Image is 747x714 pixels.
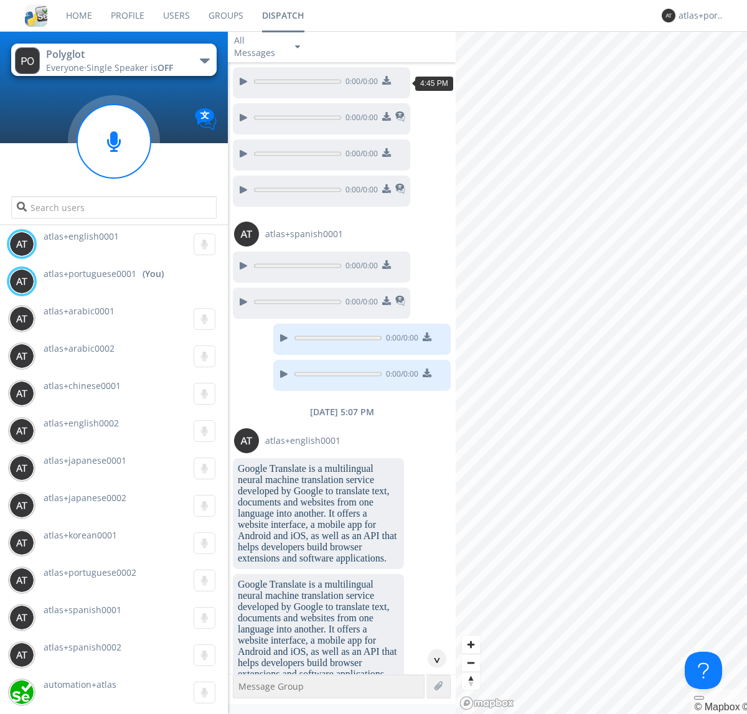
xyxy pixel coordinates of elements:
input: Search users [11,196,216,218]
span: Single Speaker is [87,62,173,73]
span: atlas+arabic0001 [44,305,115,317]
span: atlas+japanese0001 [44,454,126,466]
dc-p: Google Translate is a multilingual neural machine translation service developed by Google to tran... [238,463,399,564]
span: atlas+english0001 [44,230,119,242]
span: 0:00 / 0:00 [341,76,378,90]
img: caret-down-sm.svg [295,45,300,49]
div: Polyglot [46,47,186,62]
img: 373638.png [9,530,34,555]
div: [DATE] 5:07 PM [228,406,456,418]
span: atlas+korean0001 [44,529,117,541]
img: download media button [382,112,391,121]
img: download media button [423,332,431,341]
a: Mapbox [694,702,740,712]
iframe: Toggle Customer Support [685,652,722,689]
img: 373638.png [9,418,34,443]
img: 373638.png [9,456,34,481]
span: Zoom out [462,654,480,672]
span: atlas+spanish0001 [44,604,121,616]
button: Zoom out [462,654,480,672]
span: 0:00 / 0:00 [341,148,378,162]
img: translated-message [395,111,405,121]
img: 373638.png [15,47,40,74]
img: 373638.png [662,9,675,22]
img: 373638.png [9,306,34,331]
img: download media button [382,296,391,305]
span: atlas+spanish0001 [265,228,343,240]
img: 373638.png [234,428,259,453]
span: 0:00 / 0:00 [341,260,378,274]
img: download media button [382,184,391,193]
img: download media button [423,369,431,377]
img: 373638.png [9,344,34,369]
img: download media button [382,260,391,269]
button: Toggle attribution [694,696,704,700]
img: 373638.png [234,222,259,247]
button: Reset bearing to north [462,672,480,690]
dc-p: Google Translate is a multilingual neural machine translation service developed by Google to tran... [238,579,399,680]
img: 373638.png [9,605,34,630]
div: (You) [143,268,164,280]
span: 0:00 / 0:00 [341,184,378,198]
span: OFF [157,62,173,73]
button: Zoom in [462,636,480,654]
img: Translation enabled [195,108,217,130]
span: This is a translated message [395,294,405,310]
span: 0:00 / 0:00 [341,112,378,126]
span: atlas+spanish0002 [44,641,121,653]
img: 373638.png [9,269,34,294]
span: atlas+arabic0002 [44,342,115,354]
span: This is a translated message [395,182,405,198]
span: atlas+portuguese0002 [44,566,136,578]
img: 373638.png [9,232,34,256]
img: download media button [382,76,391,85]
span: automation+atlas [44,679,116,690]
span: This is a translated message [395,110,405,126]
img: cddb5a64eb264b2086981ab96f4c1ba7 [25,4,47,27]
span: atlas+english0002 [44,417,119,429]
div: Everyone · [46,62,186,74]
span: atlas+english0001 [265,435,341,447]
span: 4:45 PM [420,79,448,88]
span: atlas+portuguese0001 [44,268,136,280]
img: translated-message [395,184,405,194]
span: Reset bearing to north [462,672,480,690]
img: d2d01cd9b4174d08988066c6d424eccd [9,680,34,705]
img: 373638.png [9,381,34,406]
button: PolyglotEveryone·Single Speaker isOFF [11,44,216,76]
span: 0:00 / 0:00 [382,369,418,382]
div: ^ [428,649,446,668]
div: atlas+portuguese0001 [679,9,725,22]
div: All Messages [234,34,284,59]
span: atlas+japanese0002 [44,492,126,504]
img: translated-message [395,296,405,306]
img: 373638.png [9,568,34,593]
img: 373638.png [9,642,34,667]
span: 0:00 / 0:00 [382,332,418,346]
img: 373638.png [9,493,34,518]
img: download media button [382,148,391,157]
span: 0:00 / 0:00 [341,296,378,310]
a: Mapbox logo [459,696,514,710]
span: atlas+chinese0001 [44,380,121,392]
